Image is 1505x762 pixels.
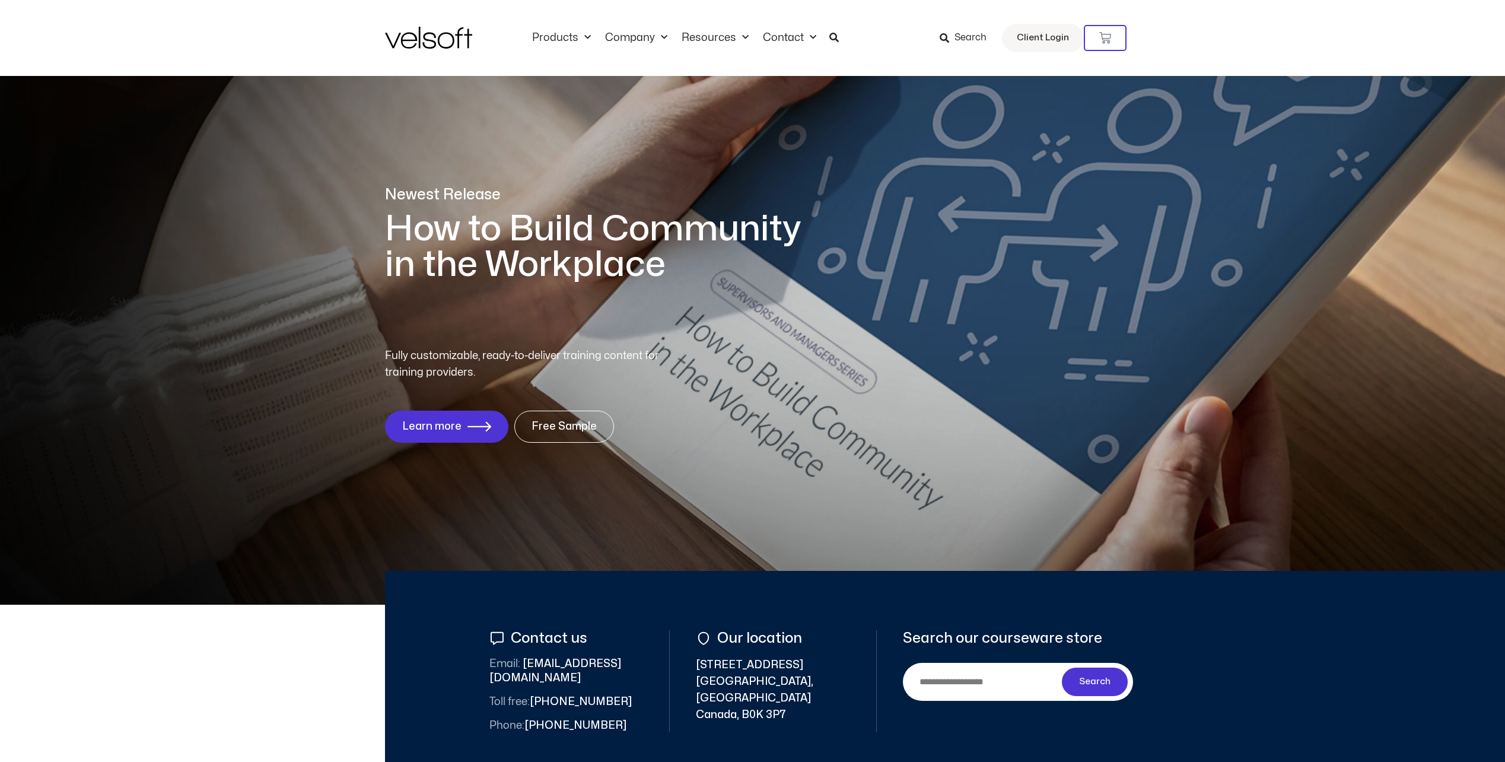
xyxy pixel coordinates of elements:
[1062,668,1128,696] button: Search
[674,31,756,45] a: ResourcesMenu Toggle
[714,630,802,646] span: Our location
[489,719,626,733] span: [PHONE_NUMBER]
[1017,30,1069,46] span: Client Login
[489,657,644,685] span: [EMAIL_ADDRESS][DOMAIN_NAME]
[954,30,987,46] span: Search
[489,720,524,731] span: Phone:
[385,348,680,381] p: Fully customizable, ready-to-deliver training content for training providers.
[385,411,508,443] a: Learn more
[489,697,530,707] span: Toll free:
[532,421,597,433] span: Free Sample
[525,31,598,45] a: ProductsMenu Toggle
[525,31,823,45] nav: Menu
[514,411,614,443] a: Free Sample
[1002,24,1084,52] a: Client Login
[385,211,818,282] h1: How to Build Community in the Workplace
[696,657,850,723] span: [STREET_ADDRESS] [GEOGRAPHIC_DATA], [GEOGRAPHIC_DATA] Canada, B0K 3P7
[402,421,462,433] span: Learn more
[489,659,520,669] span: Email:
[940,28,995,48] a: Search
[508,630,587,646] span: Contact us
[489,695,632,709] span: [PHONE_NUMBER]
[756,31,823,45] a: ContactMenu Toggle
[903,630,1102,646] span: Search our courseware store
[1079,675,1111,689] span: Search
[598,31,674,45] a: CompanyMenu Toggle
[385,185,818,205] p: Newest Release
[385,27,472,49] img: Velsoft Training Materials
